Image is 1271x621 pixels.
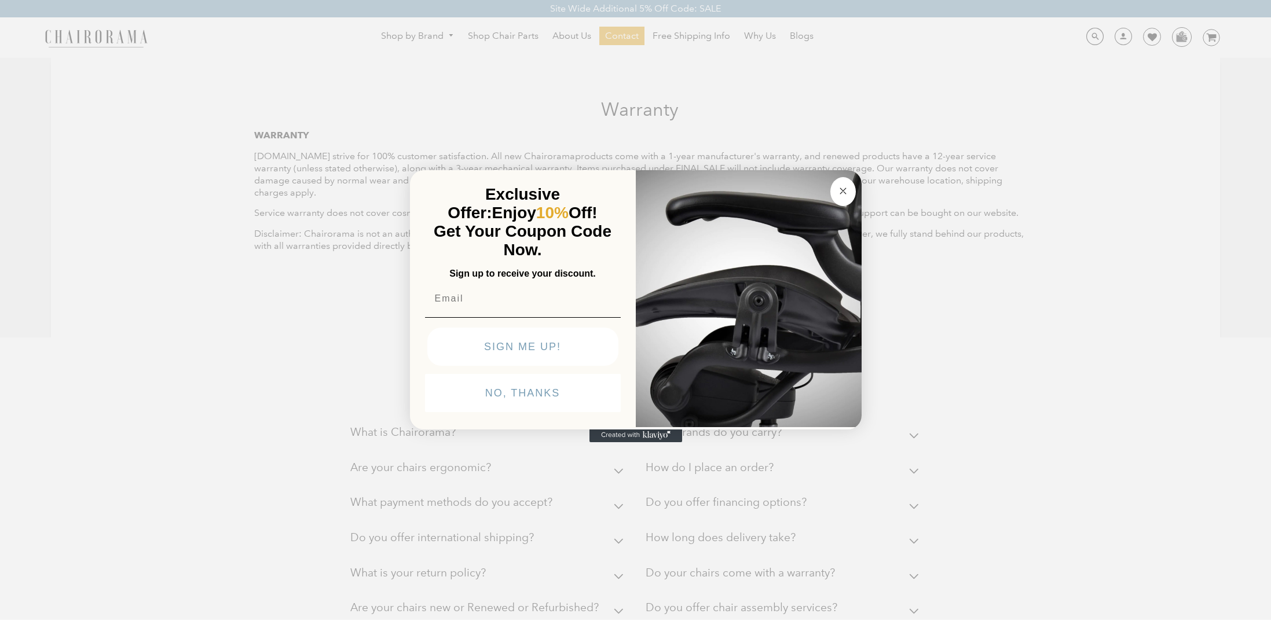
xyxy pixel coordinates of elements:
span: Exclusive Offer: [448,185,560,222]
a: Created with Klaviyo - opens in a new tab [589,428,682,442]
button: NO, THANKS [425,374,621,412]
span: Sign up to receive your discount. [449,269,595,278]
button: Close dialog [830,177,856,206]
img: underline [425,317,621,318]
button: SIGN ME UP! [427,328,618,366]
img: 92d77583-a095-41f6-84e7-858462e0427a.jpeg [636,168,862,427]
iframe: Tidio Chat [1113,546,1266,601]
span: Get Your Coupon Code Now. [434,222,611,259]
span: 10% [536,204,569,222]
input: Email [425,287,621,310]
span: Enjoy Off! [492,204,598,222]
